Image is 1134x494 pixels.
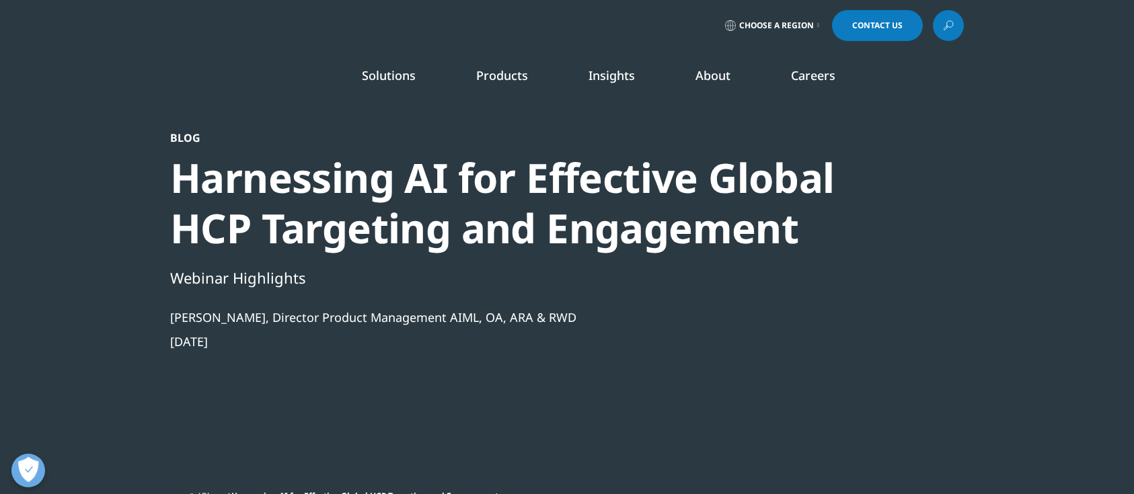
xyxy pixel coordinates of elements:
nav: Primary [283,47,964,110]
button: Open Preferences [11,454,45,487]
a: Products [476,67,528,83]
div: [DATE] [170,333,891,349]
div: Blog [170,131,891,145]
div: Harnessing AI for Effective Global HCP Targeting and Engagement [170,153,891,253]
div: Webinar Highlights [170,266,891,289]
div: [PERSON_NAME], Director Product Management AIML, OA, ARA & RWD [170,309,891,325]
a: Contact Us [832,10,923,41]
img: IQVIA Healthcare Information Technology and Pharma Clinical Research Company [170,69,278,89]
a: About [695,67,730,83]
a: Careers [791,67,835,83]
a: Insights [589,67,635,83]
a: Solutions [362,67,416,83]
span: Contact Us [852,22,903,30]
span: Choose a Region [739,20,814,31]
